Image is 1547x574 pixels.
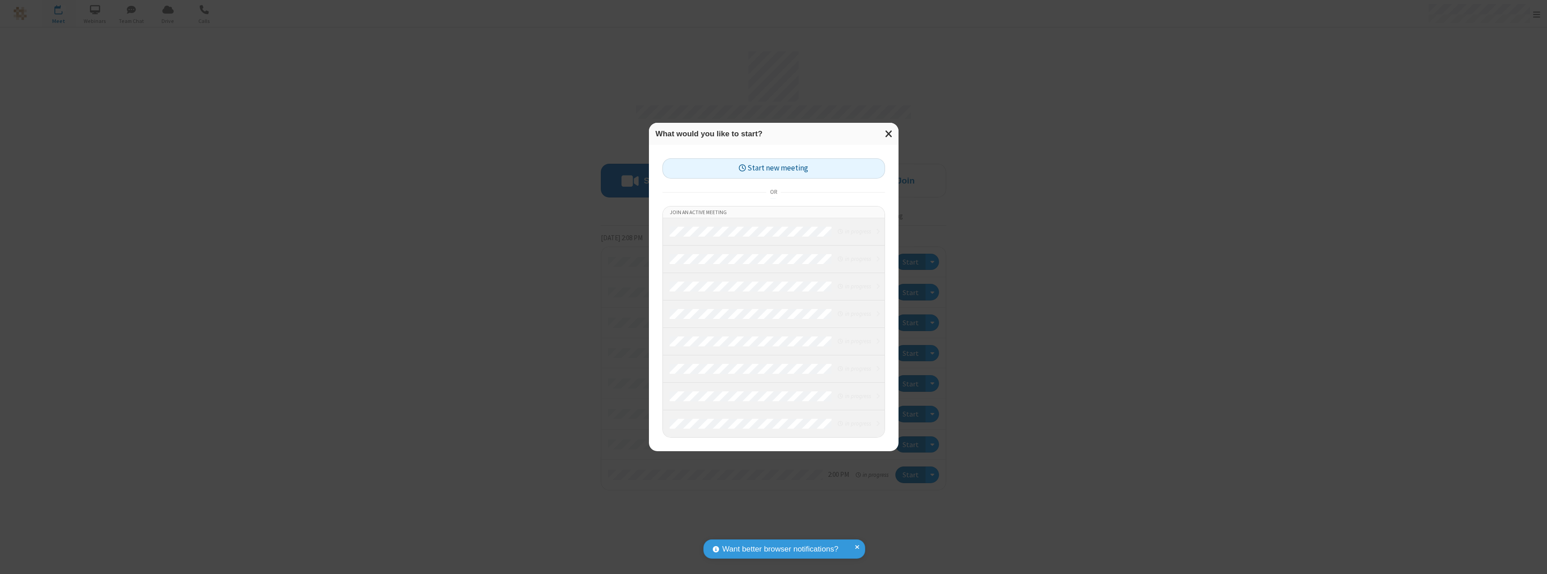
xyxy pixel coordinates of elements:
[838,364,871,373] em: in progress
[838,419,871,428] em: in progress
[662,158,885,179] button: Start new meeting
[663,206,885,218] li: Join an active meeting
[656,130,892,138] h3: What would you like to start?
[838,309,871,318] em: in progress
[838,392,871,400] em: in progress
[880,123,899,145] button: Close modal
[838,282,871,291] em: in progress
[838,255,871,263] em: in progress
[838,227,871,236] em: in progress
[838,337,871,345] em: in progress
[766,186,781,198] span: or
[722,543,838,555] span: Want better browser notifications?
